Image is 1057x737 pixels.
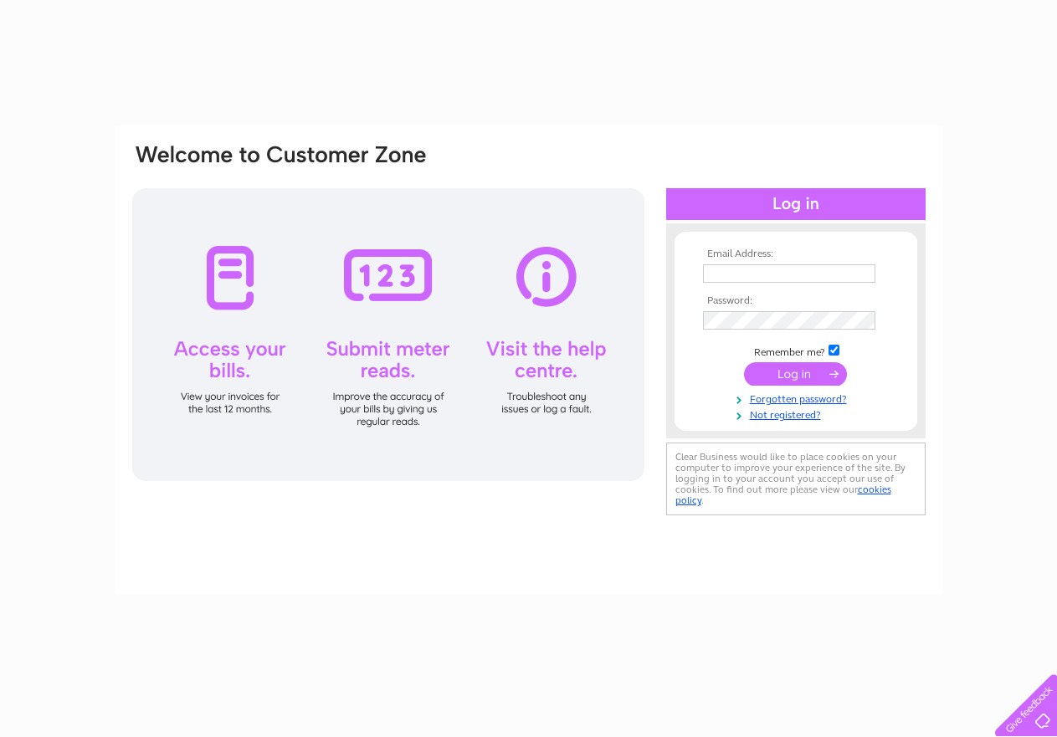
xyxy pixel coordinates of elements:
[699,248,893,260] th: Email Address:
[744,362,847,386] input: Submit
[703,406,893,422] a: Not registered?
[699,342,893,359] td: Remember me?
[675,484,891,506] a: cookies policy
[699,295,893,307] th: Password:
[666,443,926,515] div: Clear Business would like to place cookies on your computer to improve your experience of the sit...
[703,390,893,406] a: Forgotten password?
